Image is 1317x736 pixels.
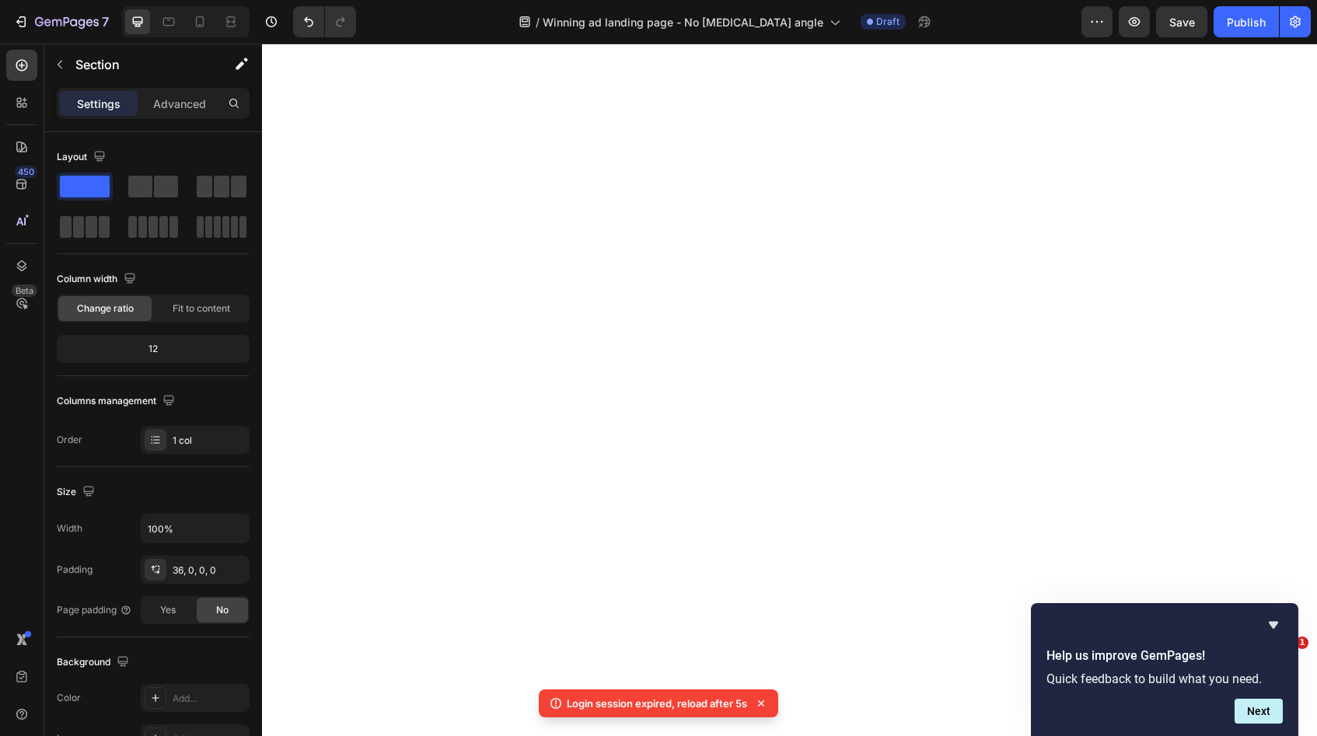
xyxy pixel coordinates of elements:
span: Fit to content [173,302,230,316]
span: Draft [876,15,900,29]
h2: Help us improve GemPages! [1046,647,1283,665]
iframe: Design area [262,44,1317,736]
div: Padding [57,563,93,577]
p: Settings [77,96,121,112]
button: Next question [1235,699,1283,724]
span: Winning ad landing page - No [MEDICAL_DATA] angle [543,14,823,30]
span: Change ratio [77,302,134,316]
span: No [216,603,229,617]
button: Save [1156,6,1207,37]
span: / [536,14,540,30]
div: 36, 0, 0, 0 [173,563,246,577]
button: Hide survey [1264,616,1283,634]
div: Publish [1227,14,1266,30]
p: Quick feedback to build what you need. [1046,671,1283,686]
p: Login session expired, reload after 5s [567,696,747,711]
div: Layout [57,147,109,168]
div: Background [57,652,132,673]
div: Beta [12,284,37,297]
button: 7 [6,6,116,37]
div: Columns management [57,391,178,412]
div: Page padding [57,603,132,617]
div: Size [57,482,98,503]
button: Publish [1214,6,1279,37]
p: Advanced [153,96,206,112]
div: 12 [60,338,246,360]
div: Color [57,691,81,705]
div: Help us improve GemPages! [1046,616,1283,724]
span: Yes [160,603,176,617]
div: Add... [173,692,246,706]
p: 7 [102,12,109,31]
div: Column width [57,269,139,290]
div: 450 [15,166,37,178]
div: 1 col [173,434,246,448]
span: 1 [1296,637,1308,649]
div: Order [57,433,82,447]
span: Save [1169,16,1195,29]
div: Width [57,521,82,535]
div: Undo/Redo [293,6,356,37]
p: Section [75,55,203,74]
input: Auto [141,515,249,542]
